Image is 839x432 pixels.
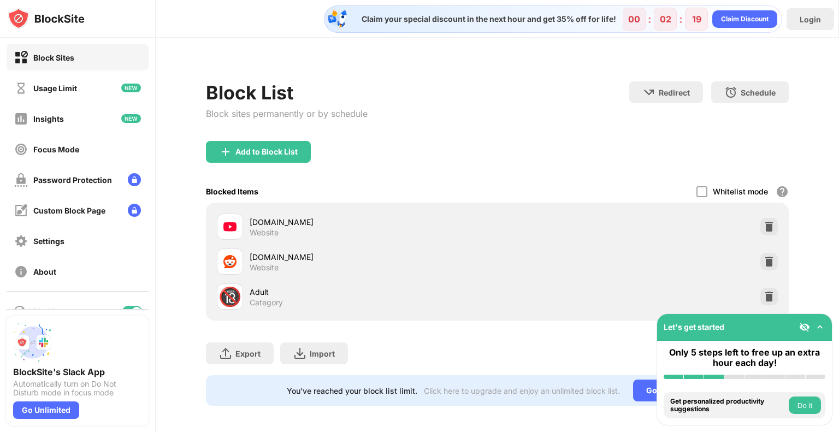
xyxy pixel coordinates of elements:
[713,187,768,196] div: Whitelist mode
[721,14,769,25] div: Claim Discount
[13,323,52,362] img: push-slack.svg
[14,143,28,156] img: focus-off.svg
[33,114,64,123] div: Insights
[33,84,77,93] div: Usage Limit
[646,10,654,28] div: :
[33,307,63,316] div: Blocking
[800,15,821,24] div: Login
[235,349,261,358] div: Export
[13,401,79,419] div: Go Unlimited
[424,386,620,395] div: Click here to upgrade and enjoy an unlimited block list.
[128,204,141,217] img: lock-menu.svg
[692,14,701,25] div: 19
[664,347,825,368] div: Only 5 steps left to free up an extra hour each day!
[250,216,497,228] div: [DOMAIN_NAME]
[664,322,724,332] div: Let's get started
[121,114,141,123] img: new-icon.svg
[33,236,64,246] div: Settings
[223,255,237,268] img: favicons
[223,220,237,233] img: favicons
[628,14,640,25] div: 00
[13,380,142,397] div: Automatically turn on Do Not Disturb mode in focus mode
[206,81,368,104] div: Block List
[206,187,258,196] div: Blocked Items
[250,286,497,298] div: Adult
[250,263,279,273] div: Website
[121,84,141,92] img: new-icon.svg
[677,10,685,28] div: :
[33,145,79,154] div: Focus Mode
[327,8,348,30] img: specialOfferDiscount.svg
[33,267,56,276] div: About
[633,380,708,401] div: Go Unlimited
[660,14,671,25] div: 02
[14,265,28,279] img: about-off.svg
[14,234,28,248] img: settings-off.svg
[814,322,825,333] img: omni-setup-toggle.svg
[218,286,241,308] div: 🔞
[128,173,141,186] img: lock-menu.svg
[33,206,105,215] div: Custom Block Page
[14,51,28,64] img: block-on.svg
[33,175,112,185] div: Password Protection
[287,386,417,395] div: You’ve reached your block list limit.
[741,88,776,97] div: Schedule
[14,173,28,187] img: password-protection-off.svg
[799,322,810,333] img: eye-not-visible.svg
[14,204,28,217] img: customize-block-page-off.svg
[250,298,283,307] div: Category
[355,14,616,24] div: Claim your special discount in the next hour and get 35% off for life!
[659,88,690,97] div: Redirect
[14,112,28,126] img: insights-off.svg
[250,228,279,238] div: Website
[670,398,786,413] div: Get personalized productivity suggestions
[13,305,26,318] img: blocking-icon.svg
[235,147,298,156] div: Add to Block List
[8,8,85,29] img: logo-blocksite.svg
[250,251,497,263] div: [DOMAIN_NAME]
[310,349,335,358] div: Import
[789,397,821,414] button: Do it
[14,81,28,95] img: time-usage-off.svg
[33,53,74,62] div: Block Sites
[13,366,142,377] div: BlockSite's Slack App
[206,108,368,119] div: Block sites permanently or by schedule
